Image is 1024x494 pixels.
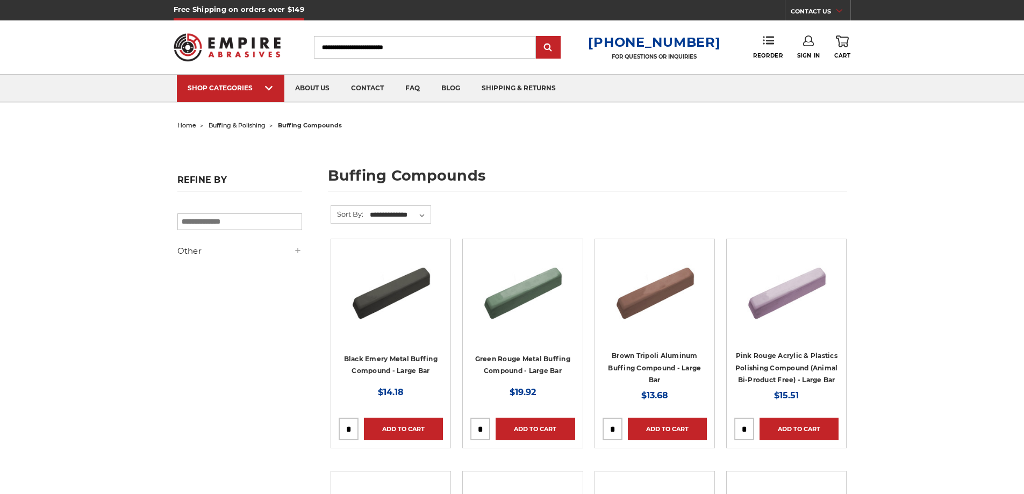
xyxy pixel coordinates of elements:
a: buffing & polishing [209,121,266,129]
img: Black Stainless Steel Buffing Compound [348,247,434,333]
a: Black Emery Metal Buffing Compound - Large Bar [344,355,438,375]
a: blog [431,75,471,102]
img: Green Rouge Aluminum Buffing Compound [479,247,565,333]
a: home [177,121,196,129]
a: Brown Tripoli Aluminum Buffing Compound [603,247,707,351]
h5: Other [177,245,302,257]
img: Pink Plastic Polishing Compound [743,247,829,333]
div: SHOP CATEGORIES [188,84,274,92]
a: Pink Plastic Polishing Compound [734,247,839,351]
h1: buffing compounds [328,168,847,191]
span: buffing compounds [278,121,342,129]
img: Brown Tripoli Aluminum Buffing Compound [612,247,698,333]
a: [PHONE_NUMBER] [588,34,720,50]
h5: Refine by [177,175,302,191]
span: Reorder [753,52,783,59]
a: Brown Tripoli Aluminum Buffing Compound - Large Bar [608,352,701,384]
a: about us [284,75,340,102]
a: Cart [834,35,850,59]
a: faq [395,75,431,102]
a: CONTACT US [791,5,850,20]
span: Cart [834,52,850,59]
span: $15.51 [774,390,799,400]
a: Green Rouge Metal Buffing Compound - Large Bar [475,355,570,375]
a: contact [340,75,395,102]
select: Sort By: [368,207,431,223]
a: Add to Cart [760,418,839,440]
a: Add to Cart [364,418,443,440]
span: $14.18 [378,387,404,397]
a: Add to Cart [628,418,707,440]
a: Reorder [753,35,783,59]
label: Sort By: [331,206,363,222]
a: shipping & returns [471,75,567,102]
img: Empire Abrasives [174,26,281,68]
a: Black Stainless Steel Buffing Compound [339,247,443,351]
a: Green Rouge Aluminum Buffing Compound [470,247,575,351]
a: Pink Rouge Acrylic & Plastics Polishing Compound (Animal Bi-Product Free) - Large Bar [735,352,838,384]
p: FOR QUESTIONS OR INQUIRIES [588,53,720,60]
span: Sign In [797,52,820,59]
span: $19.92 [510,387,536,397]
a: Add to Cart [496,418,575,440]
input: Submit [538,37,559,59]
span: $13.68 [641,390,668,400]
